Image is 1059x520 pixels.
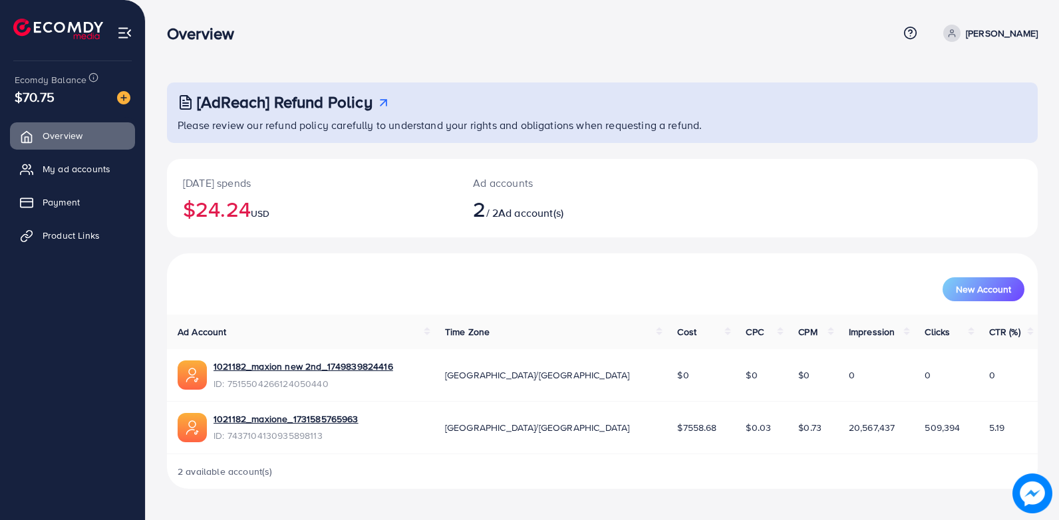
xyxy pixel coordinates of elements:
[10,222,135,249] a: Product Links
[445,325,490,338] span: Time Zone
[251,207,269,220] span: USD
[117,25,132,41] img: menu
[849,325,895,338] span: Impression
[746,325,763,338] span: CPC
[178,117,1030,133] p: Please review our refund policy carefully to understand your rights and obligations when requesti...
[43,129,82,142] span: Overview
[183,196,441,221] h2: $24.24
[15,73,86,86] span: Ecomdy Balance
[214,360,393,373] a: 1021182_maxion new 2nd_1749839824416
[43,162,110,176] span: My ad accounts
[746,368,757,382] span: $0
[197,92,373,112] h3: [AdReach] Refund Policy
[849,368,855,382] span: 0
[677,325,696,338] span: Cost
[214,429,359,442] span: ID: 7437104130935898113
[43,195,80,209] span: Payment
[925,368,931,382] span: 0
[473,196,659,221] h2: / 2
[15,87,55,106] span: $70.75
[117,91,130,104] img: image
[1012,473,1052,513] img: image
[167,24,245,43] h3: Overview
[473,194,486,224] span: 2
[925,421,960,434] span: 509,394
[214,377,393,390] span: ID: 7515504266124050440
[10,189,135,215] a: Payment
[849,421,895,434] span: 20,567,437
[13,19,103,39] img: logo
[989,368,995,382] span: 0
[445,368,630,382] span: [GEOGRAPHIC_DATA]/[GEOGRAPHIC_DATA]
[498,205,563,220] span: Ad account(s)
[746,421,771,434] span: $0.03
[938,25,1038,42] a: [PERSON_NAME]
[956,285,1011,294] span: New Account
[445,421,630,434] span: [GEOGRAPHIC_DATA]/[GEOGRAPHIC_DATA]
[989,325,1020,338] span: CTR (%)
[178,360,207,390] img: ic-ads-acc.e4c84228.svg
[798,368,810,382] span: $0
[798,325,817,338] span: CPM
[677,421,716,434] span: $7558.68
[677,368,688,382] span: $0
[10,122,135,149] a: Overview
[183,175,441,191] p: [DATE] spends
[178,325,227,338] span: Ad Account
[966,25,1038,41] p: [PERSON_NAME]
[925,325,950,338] span: Clicks
[798,421,822,434] span: $0.73
[989,421,1005,434] span: 5.19
[178,465,273,478] span: 2 available account(s)
[943,277,1024,301] button: New Account
[178,413,207,442] img: ic-ads-acc.e4c84228.svg
[43,229,100,242] span: Product Links
[214,412,359,426] a: 1021182_maxione_1731585765963
[10,156,135,182] a: My ad accounts
[473,175,659,191] p: Ad accounts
